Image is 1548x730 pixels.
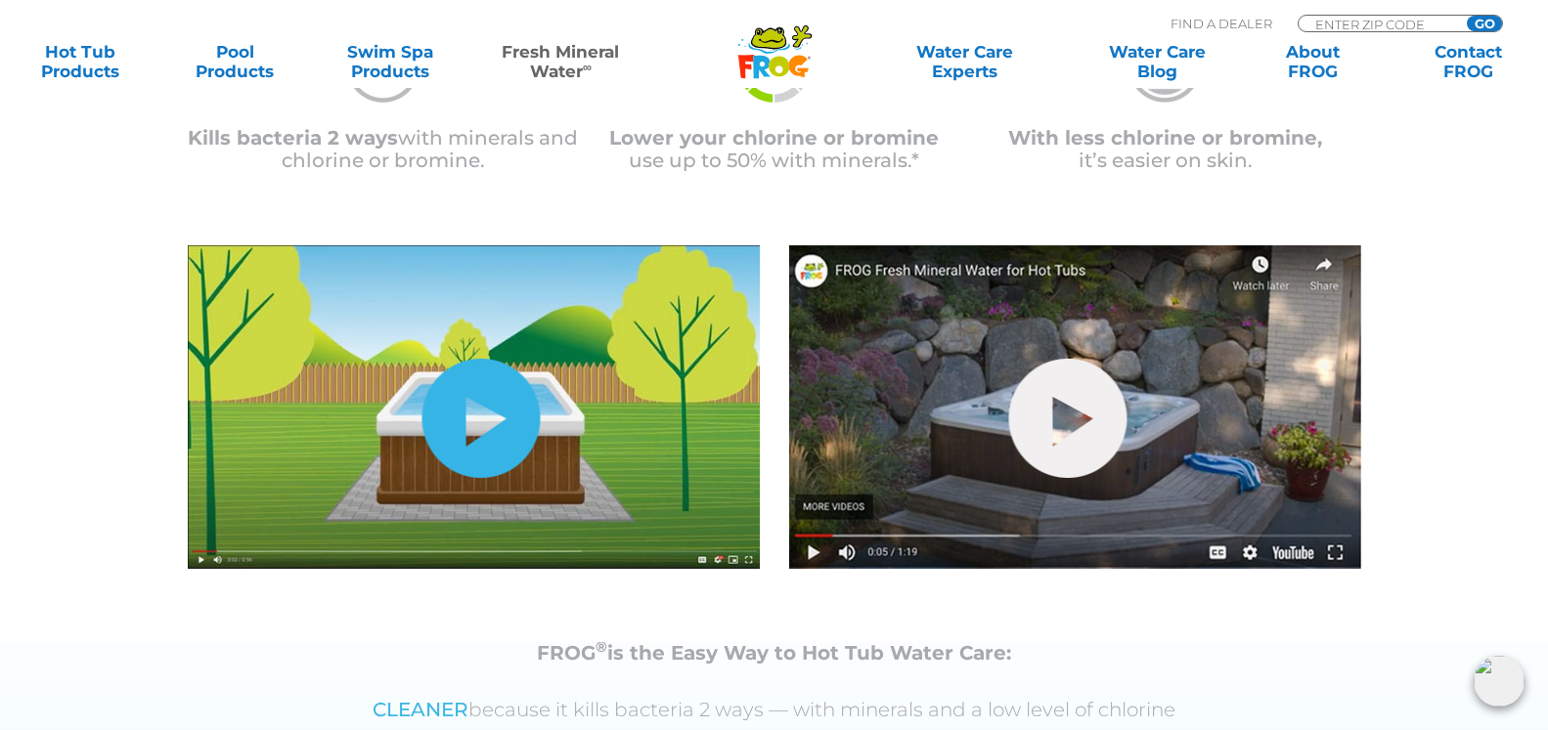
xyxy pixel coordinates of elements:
span: With less chlorine or bromine, [1008,126,1322,150]
img: fmw-hot-tub-cover-1 [188,245,760,569]
p: it’s easier on skin. [970,127,1361,172]
a: Hot TubProducts [20,42,140,81]
img: openIcon [1474,656,1525,707]
img: fmw-hot-tub-cover-2 [789,245,1361,569]
span: Kills bacteria 2 ways [188,126,398,150]
sup: ® [596,637,607,656]
input: GO [1467,16,1502,31]
input: Zip Code Form [1313,16,1445,32]
p: Find A Dealer [1171,15,1272,32]
span: CLEANER [373,698,468,721]
p: with minerals and chlorine or bromine. [188,127,579,172]
a: Water CareBlog [1097,42,1217,81]
strong: FROG is the Easy Way to Hot Tub Water Care: [537,641,1011,665]
a: ContactFROG [1408,42,1528,81]
a: AboutFROG [1253,42,1373,81]
a: Fresh MineralWater∞ [485,42,636,81]
a: Swim SpaProducts [330,42,450,81]
p: use up to 50% with minerals.* [579,127,970,172]
a: Water CareExperts [866,42,1063,81]
p: because it kills bacteria 2 ways — with minerals and a low level of chlorine [212,699,1337,721]
sup: ∞ [583,60,592,74]
a: PoolProducts [175,42,295,81]
span: Lower your chlorine or bromine [609,126,939,150]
